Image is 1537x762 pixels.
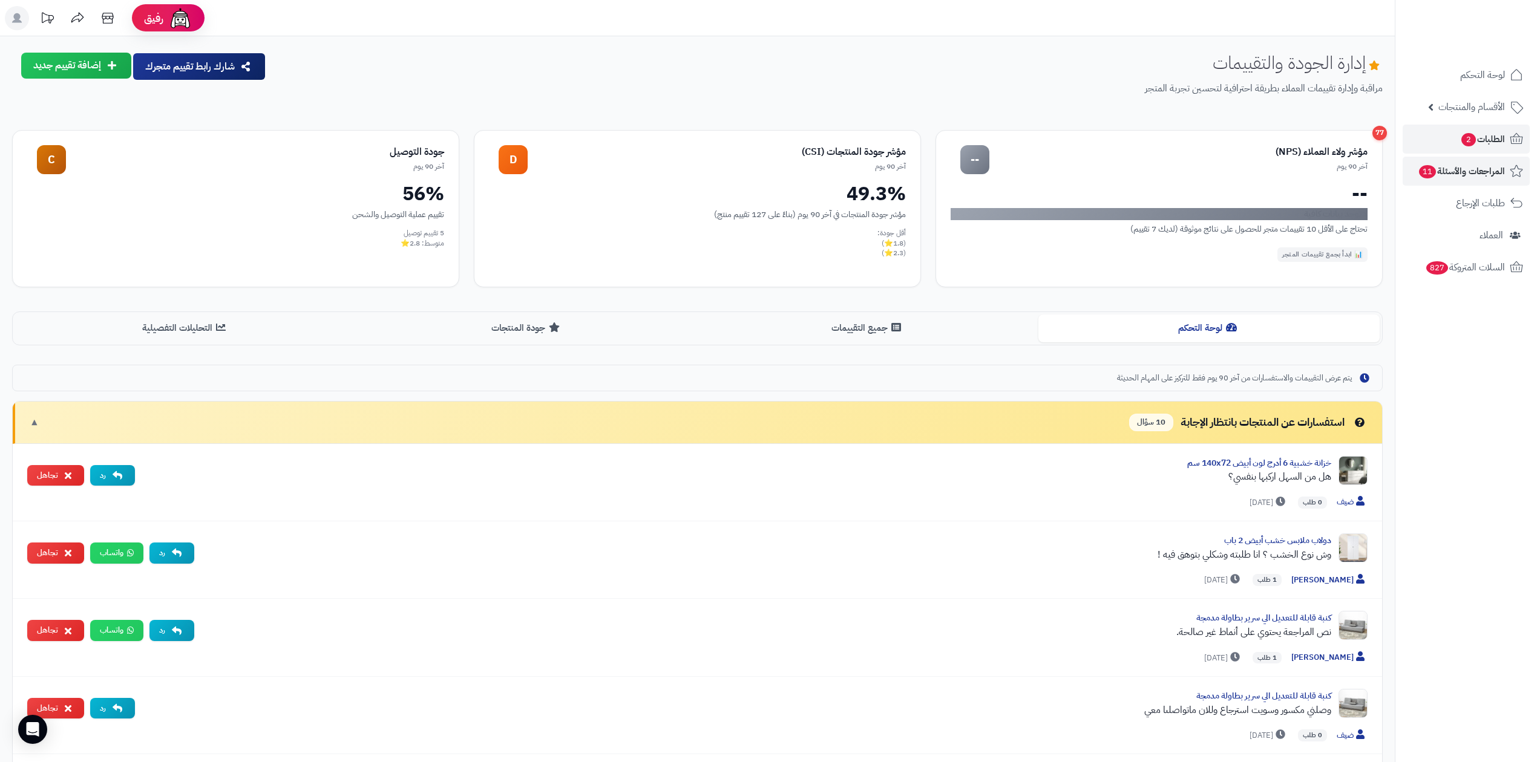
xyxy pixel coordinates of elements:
div: استفسارات عن المنتجات بانتظار الإجابة [1129,414,1368,431]
button: رد [90,465,135,486]
span: ضيف [1337,496,1368,509]
span: لوحة التحكم [1460,67,1505,83]
button: جميع التقييمات [698,314,1039,342]
button: تجاهل [27,698,84,719]
a: طلبات الإرجاع [1403,189,1530,218]
div: مؤشر جودة المنتجات في آخر 90 يوم (بناءً على 127 تقييم منتج) [489,208,906,221]
a: واتساب [90,620,143,641]
img: Product [1339,533,1368,562]
img: logo-2.png [1455,9,1526,34]
div: D [499,145,528,174]
img: ai-face.png [168,6,192,30]
div: مؤشر ولاء العملاء (NPS) [989,145,1368,159]
div: وصلني مكسور وسويت استرجاع وللان ماتواصلىا معي [145,703,1331,717]
img: Product [1339,611,1368,640]
span: 1 طلب [1253,652,1282,664]
span: ضيف [1337,729,1368,742]
a: الطلبات2 [1403,125,1530,154]
button: إضافة تقييم جديد [21,53,131,79]
span: 11 [1418,164,1437,179]
span: الأقسام والمنتجات [1438,99,1505,116]
a: العملاء [1403,221,1530,250]
div: آخر 90 يوم [66,161,444,172]
span: المراجعات والأسئلة [1418,163,1505,180]
button: جودة المنتجات [356,314,698,342]
div: 77 [1372,126,1387,140]
span: العملاء [1480,227,1503,244]
span: 0 طلب [1298,729,1327,741]
img: Product [1339,689,1368,718]
button: رد [149,620,194,641]
span: 827 [1425,261,1449,275]
span: رفيق [144,11,163,25]
div: 5 تقييم توصيل متوسط: 2.8⭐ [27,228,444,249]
button: تجاهل [27,620,84,641]
div: تحتاج على الأقل 10 تقييمات متجر للحصول على نتائج موثوقة (لديك 7 تقييم) [951,223,1368,235]
p: مراقبة وإدارة تقييمات العملاء بطريقة احترافية لتحسين تجربة المتجر [276,82,1383,96]
div: مؤشر جودة المنتجات (CSI) [528,145,906,159]
span: [DATE] [1204,574,1243,586]
div: 49.3% [489,184,906,203]
span: 2 [1461,132,1476,147]
a: كنبة قابلة للتعديل الي سرير بطاولة مدمجة [1196,611,1331,624]
span: 10 سؤال [1129,414,1173,431]
span: ▼ [30,415,39,429]
button: التحليلات التفصيلية [15,314,356,342]
a: دولاب ملابس خشب أبيض 2 باب [1224,534,1331,547]
div: تقييم عملية التوصيل والشحن [27,208,444,221]
button: لوحة التحكم [1038,314,1380,342]
div: C [37,145,66,174]
a: خزانة خشبية 6 أدرج لون أبيض 140x72 سم [1187,457,1331,469]
span: [PERSON_NAME] [1291,651,1368,664]
img: Product [1339,456,1368,485]
span: [DATE] [1204,652,1243,664]
span: 0 طلب [1298,497,1327,509]
span: يتم عرض التقييمات والاستفسارات من آخر 90 يوم فقط للتركيز على المهام الحديثة [1117,373,1352,384]
button: رد [90,698,135,719]
a: لوحة التحكم [1403,60,1530,90]
div: 📊 ابدأ بجمع تقييمات المتجر [1277,247,1368,262]
div: آخر 90 يوم [989,161,1368,172]
div: آخر 90 يوم [528,161,906,172]
span: [DATE] [1250,729,1288,741]
button: تجاهل [27,465,84,486]
div: وش نوع الخشب ؟ انا طلبته وشكلي بتوهق فيه ! [204,547,1331,562]
span: الطلبات [1460,131,1505,148]
a: السلات المتروكة827 [1403,253,1530,282]
div: -- [951,184,1368,203]
div: أقل جودة: (1.8⭐) (2.3⭐) [489,228,906,258]
a: كنبة قابلة للتعديل الي سرير بطاولة مدمجة [1196,689,1331,702]
div: -- [960,145,989,174]
div: هل من السهل اركبها بنفسي؟ [145,469,1331,484]
span: 1 طلب [1253,574,1282,586]
div: لا توجد بيانات كافية [951,208,1368,220]
span: [PERSON_NAME] [1291,574,1368,587]
a: تحديثات المنصة [32,6,62,33]
a: واتساب [90,542,143,564]
span: السلات المتروكة [1425,259,1505,276]
h1: إدارة الجودة والتقييمات [1213,53,1383,73]
div: نص المراجعة يحتوي على أنماط غير صالحة. [204,625,1331,639]
span: [DATE] [1250,497,1288,509]
div: 56% [27,184,444,203]
div: Open Intercom Messenger [18,715,47,744]
button: رد [149,542,194,564]
button: شارك رابط تقييم متجرك [133,53,265,80]
span: طلبات الإرجاع [1456,195,1505,212]
button: تجاهل [27,542,84,564]
div: جودة التوصيل [66,145,444,159]
a: المراجعات والأسئلة11 [1403,157,1530,186]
